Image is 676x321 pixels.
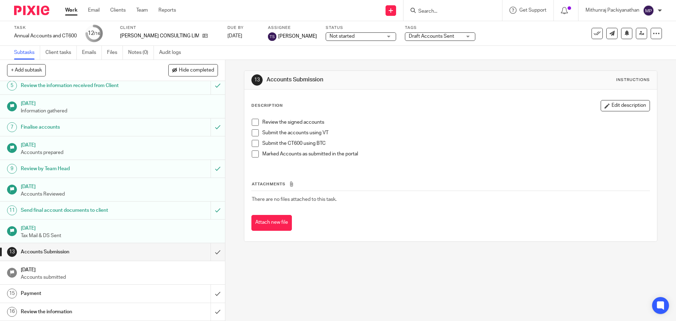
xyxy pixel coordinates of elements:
[251,103,283,109] p: Description
[252,197,337,202] span: There are no files attached to this task.
[120,25,219,31] label: Client
[21,80,143,91] h1: Review the information received from Client
[14,25,77,31] label: Task
[14,46,40,60] a: Subtasks
[21,274,218,281] p: Accounts submitted
[267,76,466,84] h1: Accounts Submission
[409,34,454,39] span: Draft Accounts Sent
[88,7,100,14] a: Email
[405,25,475,31] label: Tags
[21,191,218,198] p: Accounts Reviewed
[7,247,17,257] div: 13
[120,32,199,39] p: [PERSON_NAME] CONSULTING LIMITED
[643,5,654,16] img: svg%3E
[21,122,143,132] h1: Finalise accounts
[418,8,481,15] input: Search
[586,7,639,14] p: Mithunraj Packiyanathan
[601,100,650,111] button: Edit description
[268,32,276,41] img: svg%3E
[65,7,77,14] a: Work
[14,6,49,15] img: Pixie
[227,33,242,38] span: [DATE]
[14,32,77,39] div: Annual Accounts and CT600
[21,205,143,216] h1: Send final account documents to client
[519,8,546,13] span: Get Support
[7,64,46,76] button: + Add subtask
[21,107,218,115] p: Information gathered
[262,119,649,126] p: Review the signed accounts
[7,122,17,132] div: 7
[21,265,218,273] h1: [DATE]
[168,64,218,76] button: Hide completed
[158,7,176,14] a: Reports
[88,29,100,37] div: 12
[7,289,17,298] div: 15
[251,215,292,231] button: Attach new file
[21,163,143,174] h1: Review by Team Head
[7,307,17,317] div: 16
[21,247,143,257] h1: Accounts Submission
[7,205,17,215] div: 11
[21,223,218,232] h1: [DATE]
[107,46,123,60] a: Files
[278,33,317,40] span: [PERSON_NAME]
[268,25,317,31] label: Assignee
[21,181,218,190] h1: [DATE]
[21,288,143,299] h1: Payment
[21,149,218,156] p: Accounts prepared
[82,46,102,60] a: Emails
[21,232,218,239] p: Tax Mail & DS Sent
[262,150,649,158] p: Marked Accounts as submitted in the portal
[21,140,218,149] h1: [DATE]
[159,46,186,60] a: Audit logs
[21,98,218,107] h1: [DATE]
[227,25,259,31] label: Due by
[179,68,214,73] span: Hide completed
[136,7,148,14] a: Team
[330,34,355,39] span: Not started
[21,307,143,317] h1: Review the information
[262,129,649,136] p: Submit the accounts using VT
[262,140,649,147] p: Submit the CT600 using BTC
[45,46,77,60] a: Client tasks
[94,32,100,36] small: /16
[7,164,17,174] div: 9
[128,46,154,60] a: Notes (0)
[252,182,286,186] span: Attachments
[326,25,396,31] label: Status
[616,77,650,83] div: Instructions
[251,74,263,86] div: 13
[7,81,17,91] div: 5
[110,7,126,14] a: Clients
